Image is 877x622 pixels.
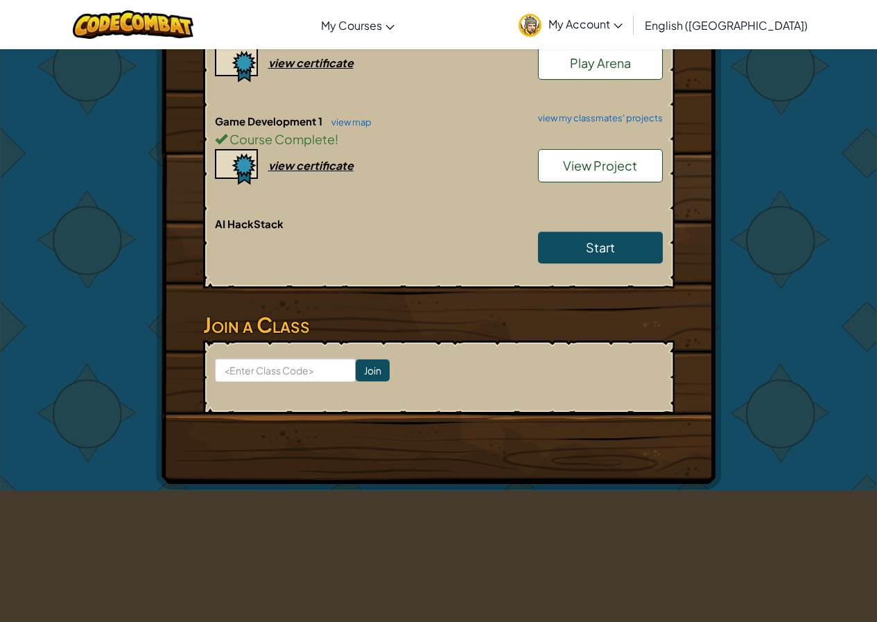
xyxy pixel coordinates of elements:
span: Course Complete [227,131,335,147]
img: avatar [519,14,541,37]
input: Join [356,359,390,381]
a: Start [538,232,663,264]
a: view my classmates' projects [531,114,663,123]
a: view map [324,116,372,128]
span: Start [586,239,615,255]
span: AI HackStack [215,217,284,230]
img: certificate-icon.png [215,149,258,185]
span: Game Development 1 [215,114,324,128]
span: Play Arena [570,55,631,71]
input: <Enter Class Code> [215,358,356,382]
a: My Courses [314,6,401,44]
h3: Join a Class [203,309,675,340]
div: view certificate [268,55,354,70]
img: CodeCombat logo [73,10,194,39]
span: My Courses [321,18,382,33]
a: view certificate [215,158,354,173]
span: English ([GEOGRAPHIC_DATA]) [645,18,808,33]
span: My Account [548,17,623,31]
div: view certificate [268,158,354,173]
span: View Project [563,157,637,173]
img: certificate-icon.png [215,46,258,83]
span: ! [335,131,338,147]
a: My Account [512,3,629,46]
a: English ([GEOGRAPHIC_DATA]) [638,6,815,44]
a: view certificate [215,55,354,70]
